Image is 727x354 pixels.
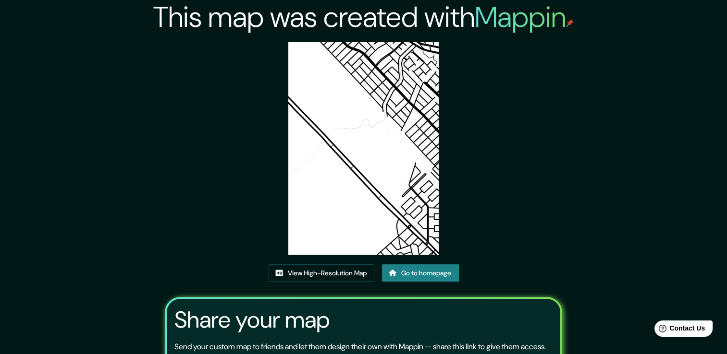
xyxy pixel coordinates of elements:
[174,307,330,333] h3: Share your map
[566,19,574,27] img: mappin-pin
[382,264,459,282] a: Go to homepage
[641,317,716,343] iframe: Help widget launcher
[174,341,546,353] p: Send your custom map to friends and let them design their own with Mappin — share this link to gi...
[288,42,439,255] img: created-map
[269,264,374,282] a: View High-Resolution Map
